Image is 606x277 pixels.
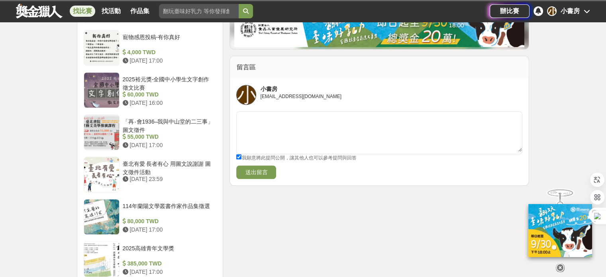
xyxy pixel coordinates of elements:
[123,99,214,107] div: [DATE] 16:00
[561,6,580,16] div: 小書房
[84,72,217,108] a: 2025裕元獎-全國中小學生文字創作徵文比賽 60,000 TWD [DATE] 16:00
[123,226,214,234] div: [DATE] 17:00
[123,268,214,276] div: [DATE] 17:00
[236,165,276,179] button: 送出留言
[547,6,557,16] div: 小
[230,56,529,79] div: 留言區
[123,160,214,175] div: 臺北有愛 長者有心 用圖文說謝謝 圖文徵件活動
[123,217,214,226] div: 80,000 TWD
[123,202,214,217] div: 114年蘭陽文學叢書作家作品集徵選
[159,4,239,18] input: 翻玩臺味好乳力 等你發揮創意！
[236,154,241,159] input: 我願意將此提問公開，讓其他人也可以參考提問與回答
[70,6,95,17] a: 找比賽
[260,85,341,93] div: 小書房
[84,114,217,150] a: 「再‧會1936–我與中山堂的二三事」圖文徵件 55,000 TWD [DATE] 17:00
[84,241,217,277] a: 2025高雄青年文學獎 385,000 TWD [DATE] 17:00
[98,6,124,17] a: 找活動
[123,259,214,268] div: 385,000 TWD
[123,48,214,57] div: 4,000 TWD
[123,75,214,90] div: 2025裕元獎-全國中小學生文字創作徵文比賽
[528,204,592,257] img: ff197300-f8ee-455f-a0ae-06a3645bc375.jpg
[123,33,214,48] div: 寵物感恩投稿-有你真好
[234,11,524,47] img: 307666ae-e2b5-4529-babb-bb0b8697cad8.jpg
[123,57,214,65] div: [DATE] 17:00
[260,93,341,99] div: [EMAIL_ADDRESS][DOMAIN_NAME]
[123,244,214,259] div: 2025高雄青年文學獎
[490,4,530,18] a: 辦比賽
[84,30,217,66] a: 寵物感恩投稿-有你真好 4,000 TWD [DATE] 17:00
[241,155,356,161] span: 我願意將此提問公開，讓其他人也可以參考提問與回答
[123,133,214,141] div: 55,000 TWD
[84,199,217,235] a: 114年蘭陽文學叢書作家作品集徵選 80,000 TWD [DATE] 17:00
[127,6,153,17] a: 作品集
[123,175,214,183] div: [DATE] 23:59
[236,85,256,105] a: 小
[123,118,214,133] div: 「再‧會1936–我與中山堂的二三事」圖文徵件
[84,157,217,193] a: 臺北有愛 長者有心 用圖文說謝謝 圖文徵件活動 [DATE] 23:59
[123,90,214,99] div: 60,000 TWD
[123,141,214,149] div: [DATE] 17:00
